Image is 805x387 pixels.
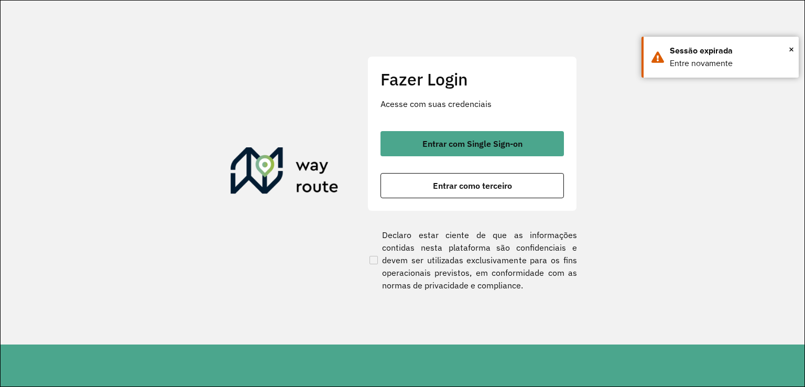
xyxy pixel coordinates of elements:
button: button [380,131,564,156]
button: Close [789,41,794,57]
span: Entrar com Single Sign-on [422,139,523,148]
label: Declaro estar ciente de que as informações contidas nesta plataforma são confidenciais e devem se... [367,229,577,292]
div: Sessão expirada [670,45,791,57]
div: Entre novamente [670,57,791,70]
p: Acesse com suas credenciais [380,98,564,110]
img: Roteirizador AmbevTech [231,147,339,198]
span: Entrar como terceiro [433,181,512,190]
button: button [380,173,564,198]
h2: Fazer Login [380,69,564,89]
span: × [789,41,794,57]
